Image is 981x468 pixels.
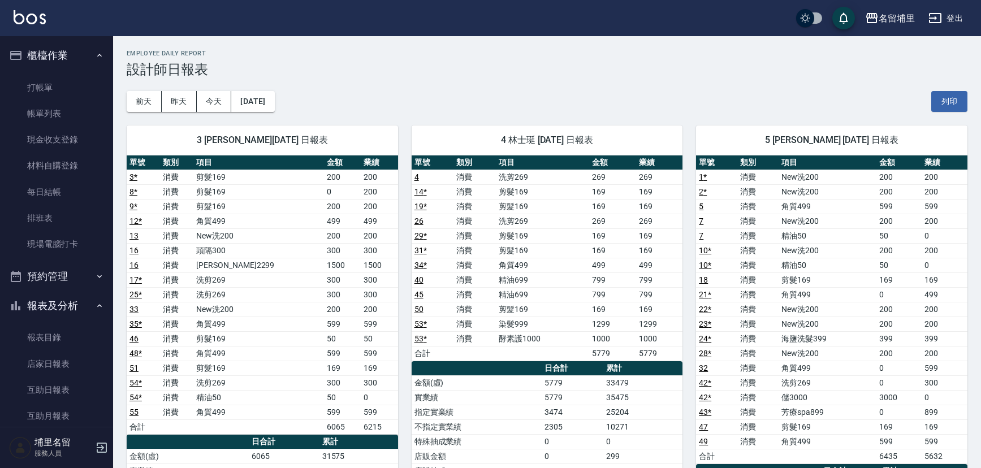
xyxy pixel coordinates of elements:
[129,363,139,372] a: 51
[737,199,779,214] td: 消費
[636,346,683,361] td: 5779
[127,449,249,463] td: 金額(虛)
[412,155,454,170] th: 單號
[737,317,779,331] td: 消費
[361,390,397,405] td: 0
[779,405,876,419] td: 芳療spa899
[496,184,589,199] td: 剪髮169
[603,390,682,405] td: 35475
[779,184,876,199] td: New洗200
[779,331,876,346] td: 海鹽洗髮399
[589,170,636,184] td: 269
[127,419,160,434] td: 合計
[127,62,967,77] h3: 設計師日報表
[589,228,636,243] td: 169
[193,184,324,199] td: 剪髮169
[453,243,496,258] td: 消費
[542,375,603,390] td: 5779
[737,272,779,287] td: 消費
[876,184,922,199] td: 200
[589,258,636,272] td: 499
[737,390,779,405] td: 消費
[779,155,876,170] th: 項目
[324,405,361,419] td: 599
[453,331,496,346] td: 消費
[876,375,922,390] td: 0
[5,291,109,320] button: 報表及分析
[453,258,496,272] td: 消費
[779,317,876,331] td: New洗200
[496,155,589,170] th: 項目
[699,216,703,226] a: 7
[696,155,967,464] table: a dense table
[876,302,922,317] td: 200
[324,287,361,302] td: 300
[5,403,109,429] a: 互助月報表
[779,302,876,317] td: New洗200
[193,199,324,214] td: 剪髮169
[737,184,779,199] td: 消費
[710,135,954,146] span: 5 [PERSON_NAME] [DATE] 日報表
[193,243,324,258] td: 頭隔300
[160,214,193,228] td: 消費
[361,375,397,390] td: 300
[324,228,361,243] td: 200
[324,317,361,331] td: 599
[922,346,967,361] td: 200
[414,275,423,284] a: 40
[699,202,703,211] a: 5
[922,155,967,170] th: 業績
[361,243,397,258] td: 300
[34,437,92,448] h5: 埔里名留
[589,317,636,331] td: 1299
[5,41,109,70] button: 櫃檯作業
[876,214,922,228] td: 200
[779,419,876,434] td: 剪髮169
[160,170,193,184] td: 消費
[876,317,922,331] td: 200
[453,302,496,317] td: 消費
[636,272,683,287] td: 799
[737,243,779,258] td: 消費
[160,155,193,170] th: 類別
[160,375,193,390] td: 消費
[453,155,496,170] th: 類別
[922,214,967,228] td: 200
[589,243,636,258] td: 169
[324,346,361,361] td: 599
[922,243,967,258] td: 200
[129,261,139,270] a: 16
[496,272,589,287] td: 精油699
[361,346,397,361] td: 599
[542,405,603,419] td: 3474
[361,302,397,317] td: 200
[922,434,967,449] td: 599
[922,184,967,199] td: 200
[414,216,423,226] a: 26
[324,272,361,287] td: 300
[699,231,703,240] a: 7
[603,434,682,449] td: 0
[496,228,589,243] td: 剪髮169
[129,305,139,314] a: 33
[589,184,636,199] td: 169
[453,228,496,243] td: 消費
[193,272,324,287] td: 洗剪269
[162,91,197,112] button: 昨天
[193,331,324,346] td: 剪髮169
[193,317,324,331] td: 角質499
[636,199,683,214] td: 169
[361,214,397,228] td: 499
[542,361,603,376] th: 日合計
[249,435,319,449] th: 日合計
[931,91,967,112] button: 列印
[737,170,779,184] td: 消費
[542,390,603,405] td: 5779
[324,390,361,405] td: 50
[876,390,922,405] td: 3000
[922,390,967,405] td: 0
[193,390,324,405] td: 精油50
[636,155,683,170] th: 業績
[5,324,109,350] a: 報表目錄
[193,170,324,184] td: 剪髮169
